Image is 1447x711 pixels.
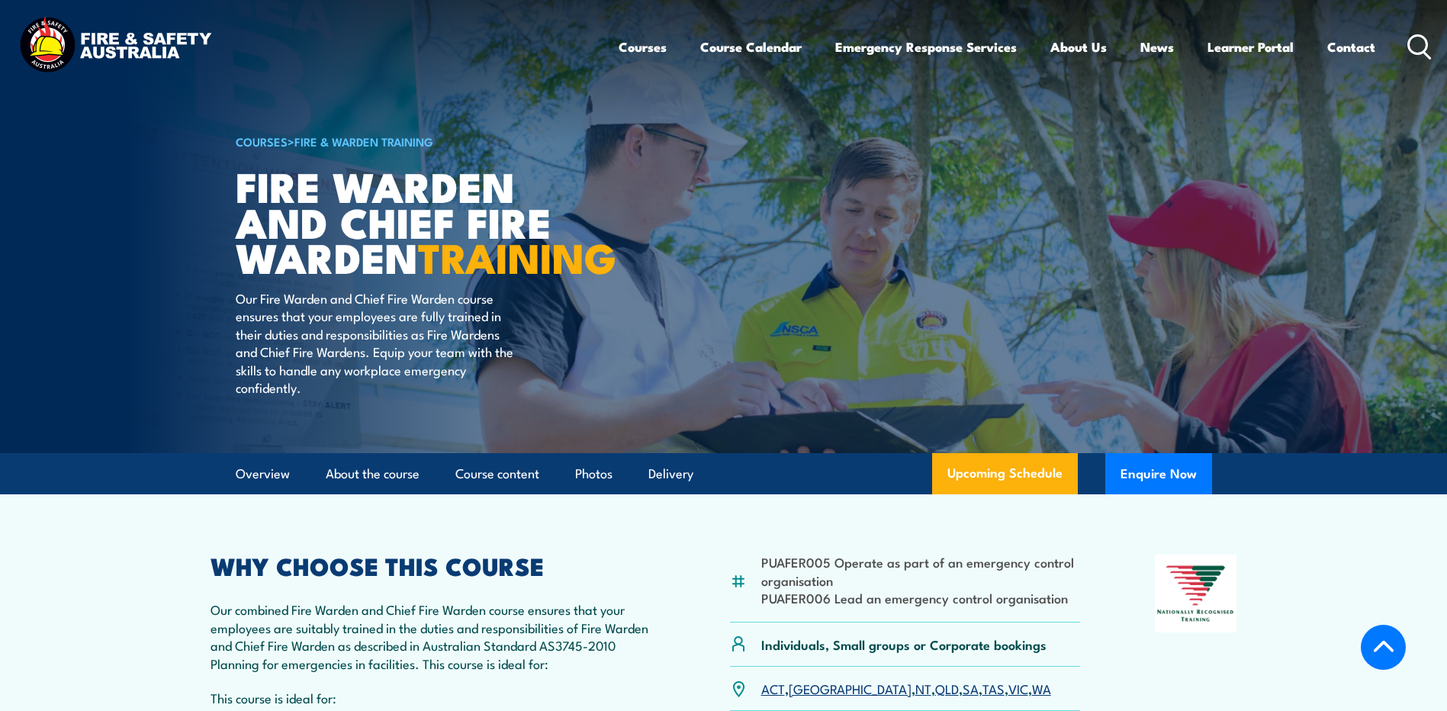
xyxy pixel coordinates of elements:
[789,679,912,697] a: [GEOGRAPHIC_DATA]
[326,454,420,494] a: About the course
[932,453,1078,494] a: Upcoming Schedule
[1207,27,1294,67] a: Learner Portal
[915,679,931,697] a: NT
[1140,27,1174,67] a: News
[236,133,288,150] a: COURSES
[619,27,667,67] a: Courses
[211,600,656,672] p: Our combined Fire Warden and Chief Fire Warden course ensures that your employees are suitably tr...
[648,454,693,494] a: Delivery
[982,679,1005,697] a: TAS
[1008,679,1028,697] a: VIC
[1032,679,1051,697] a: WA
[835,27,1017,67] a: Emergency Response Services
[236,454,290,494] a: Overview
[1050,27,1107,67] a: About Us
[418,224,616,288] strong: TRAINING
[761,680,1051,697] p: , , , , , , ,
[700,27,802,67] a: Course Calendar
[761,635,1047,653] p: Individuals, Small groups or Corporate bookings
[761,589,1081,606] li: PUAFER006 Lead an emergency control organisation
[1327,27,1375,67] a: Contact
[1105,453,1212,494] button: Enquire Now
[211,555,656,576] h2: WHY CHOOSE THIS COURSE
[761,679,785,697] a: ACT
[211,689,656,706] p: This course is ideal for:
[455,454,539,494] a: Course content
[236,132,613,150] h6: >
[236,168,613,275] h1: Fire Warden and Chief Fire Warden
[963,679,979,697] a: SA
[761,553,1081,589] li: PUAFER005 Operate as part of an emergency control organisation
[935,679,959,697] a: QLD
[575,454,613,494] a: Photos
[236,289,514,396] p: Our Fire Warden and Chief Fire Warden course ensures that your employees are fully trained in the...
[1155,555,1237,632] img: Nationally Recognised Training logo.
[294,133,433,150] a: Fire & Warden Training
